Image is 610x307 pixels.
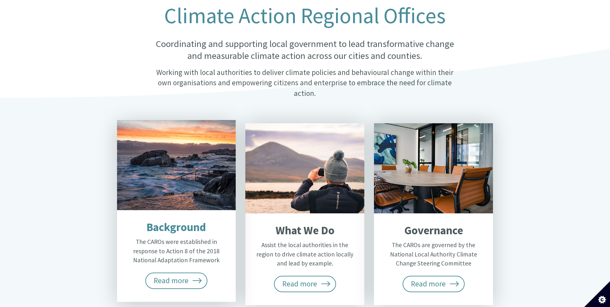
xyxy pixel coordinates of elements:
p: The CAROs are governed by the National Local Authority Climate Change Steering Committee [383,240,484,268]
p: The CAROs were established in response to Action 8 of the 2018 National Adaptation Framework [126,237,226,265]
span: Read more [274,276,336,292]
p: Assist the local authorities in the region to drive climate action locally and lead by example. [255,240,355,268]
p: Working with local authorities to deliver climate policies and behavioural change within their ow... [149,67,461,98]
span: Read more [145,273,208,289]
h2: Governance [383,224,484,237]
h2: What We Do [255,224,355,237]
span: Read more [403,276,465,292]
a: Governance The CAROs are governed by the National Local Authority Climate Change Steering Committ... [374,123,493,305]
p: Coordinating and supporting local government to lead transformative change and measurable climate... [149,38,461,62]
a: Background The CAROs were established in response to Action 8 of the 2018 National Adaptation Fra... [117,120,236,302]
button: Set cookie preferences [584,281,610,307]
a: What We Do Assist the local authorities in the region to drive climate action locally and lead by... [245,123,364,305]
h1: Climate Action Regional Offices [149,4,461,28]
h2: Background [126,220,226,234]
